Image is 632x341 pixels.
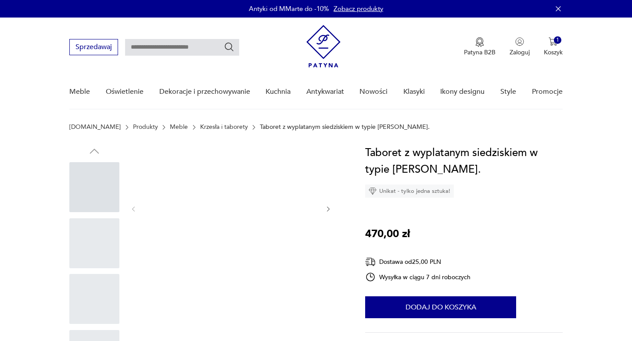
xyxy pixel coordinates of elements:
[69,39,118,55] button: Sprzedawaj
[510,37,530,57] button: Zaloguj
[334,4,383,13] a: Zobacz produkty
[544,37,563,57] button: 1Koszyk
[500,75,516,109] a: Style
[200,124,248,131] a: Krzesła i taborety
[69,124,121,131] a: [DOMAIN_NAME]
[515,37,524,46] img: Ikonka użytkownika
[249,4,329,13] p: Antyki od MMarte do -10%
[369,187,377,195] img: Ikona diamentu
[365,145,562,178] h1: Taboret z wyplatanym siedziskiem w typie [PERSON_NAME].
[266,75,291,109] a: Kuchnia
[549,37,557,46] img: Ikona koszyka
[544,48,563,57] p: Koszyk
[69,45,118,51] a: Sprzedawaj
[532,75,563,109] a: Promocje
[365,296,516,318] button: Dodaj do koszyka
[306,25,341,67] img: Patyna - sklep z meblami i dekoracjami vintage
[359,75,388,109] a: Nowości
[170,124,188,131] a: Meble
[554,36,561,44] div: 1
[365,272,470,282] div: Wysyłka w ciągu 7 dni roboczych
[133,124,158,131] a: Produkty
[464,37,496,57] button: Patyna B2B
[464,48,496,57] p: Patyna B2B
[159,75,250,109] a: Dekoracje i przechowywanie
[365,256,376,267] img: Ikona dostawy
[365,256,470,267] div: Dostawa od 25,00 PLN
[306,75,344,109] a: Antykwariat
[464,37,496,57] a: Ikona medaluPatyna B2B
[224,42,234,52] button: Szukaj
[106,75,144,109] a: Oświetlenie
[146,145,316,272] img: Zdjęcie produktu Taboret z wyplatanym siedziskiem w typie Władysława Wołkowskiego.
[403,75,425,109] a: Klasyki
[69,75,90,109] a: Meble
[475,37,484,47] img: Ikona medalu
[440,75,485,109] a: Ikony designu
[260,124,430,131] p: Taboret z wyplatanym siedziskiem w typie [PERSON_NAME].
[365,226,410,242] p: 470,00 zł
[365,185,454,198] div: Unikat - tylko jedna sztuka!
[510,48,530,57] p: Zaloguj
